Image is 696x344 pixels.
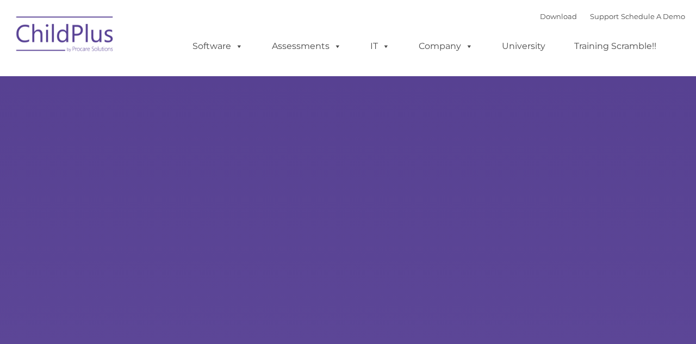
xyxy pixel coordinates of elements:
[491,35,556,57] a: University
[11,9,120,63] img: ChildPlus by Procare Solutions
[182,35,254,57] a: Software
[359,35,401,57] a: IT
[590,12,619,21] a: Support
[540,12,685,21] font: |
[261,35,352,57] a: Assessments
[621,12,685,21] a: Schedule A Demo
[540,12,577,21] a: Download
[408,35,484,57] a: Company
[563,35,667,57] a: Training Scramble!!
